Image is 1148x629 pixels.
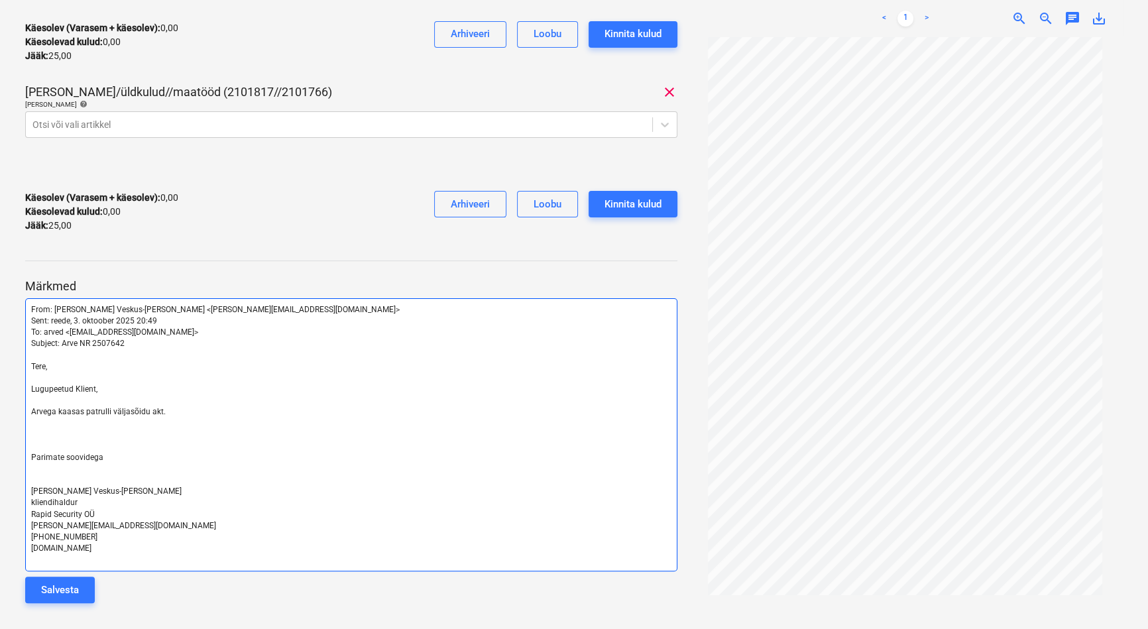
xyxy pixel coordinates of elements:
span: [PERSON_NAME] Veskus-[PERSON_NAME] [31,486,182,496]
span: Subject: Arve NR 2507642 [31,339,125,348]
div: Arhiveeri [451,25,490,42]
button: Salvesta [25,577,95,603]
button: Loobu [517,21,578,48]
span: Lugupeetud Klient, [31,384,97,394]
span: zoom_in [1011,11,1027,27]
strong: Jääk : [25,50,48,61]
span: help [77,100,87,108]
div: Loobu [534,196,561,213]
p: 0,00 [25,191,178,205]
span: Tere, [31,362,47,371]
strong: Käesolevad kulud : [25,36,103,47]
div: [PERSON_NAME] [25,100,677,109]
span: kliendihaldur [31,498,78,507]
div: Salvesta [41,581,79,599]
span: [DOMAIN_NAME] [31,543,91,553]
p: 0,00 [25,35,121,49]
strong: Jääk : [25,220,48,231]
div: Loobu [534,25,561,42]
span: [PHONE_NUMBER] [31,532,97,542]
a: Page 1 is your current page [897,11,913,27]
iframe: Chat Widget [1082,565,1148,629]
span: clear [661,84,677,100]
p: 0,00 [25,205,121,219]
span: Arvega kaasas patrulli väljasõidu akt. [31,407,166,416]
button: Kinnita kulud [589,21,677,48]
span: To: arved <[EMAIL_ADDRESS][DOMAIN_NAME]> [31,327,198,337]
strong: Käesolevad kulud : [25,206,103,217]
p: 25,00 [25,219,72,233]
strong: Käesolev (Varasem + käesolev) : [25,23,160,33]
div: Kinnita kulud [604,196,661,213]
a: Previous page [876,11,892,27]
span: [PERSON_NAME][EMAIL_ADDRESS][DOMAIN_NAME] [31,521,216,530]
span: From: [PERSON_NAME] Veskus-[PERSON_NAME] <[PERSON_NAME][EMAIL_ADDRESS][DOMAIN_NAME]> [31,305,400,314]
strong: Käesolev (Varasem + käesolev) : [25,192,160,203]
span: chat [1064,11,1080,27]
div: Kinnita kulud [604,25,661,42]
button: Kinnita kulud [589,191,677,217]
span: Rapid Security OÜ [31,510,95,519]
span: Parimate soovidega [31,453,103,462]
button: Arhiveeri [434,191,506,217]
p: Märkmed [25,278,677,294]
button: Arhiveeri [434,21,506,48]
span: save_alt [1091,11,1107,27]
span: zoom_out [1038,11,1054,27]
a: Next page [919,11,935,27]
span: Sent: reede, 3. oktoober 2025 20:49 [31,316,157,325]
p: 0,00 [25,21,178,35]
div: Arhiveeri [451,196,490,213]
p: [PERSON_NAME]/üldkulud//maatööd (2101817//2101766) [25,84,332,100]
button: Loobu [517,191,578,217]
p: 25,00 [25,49,72,63]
